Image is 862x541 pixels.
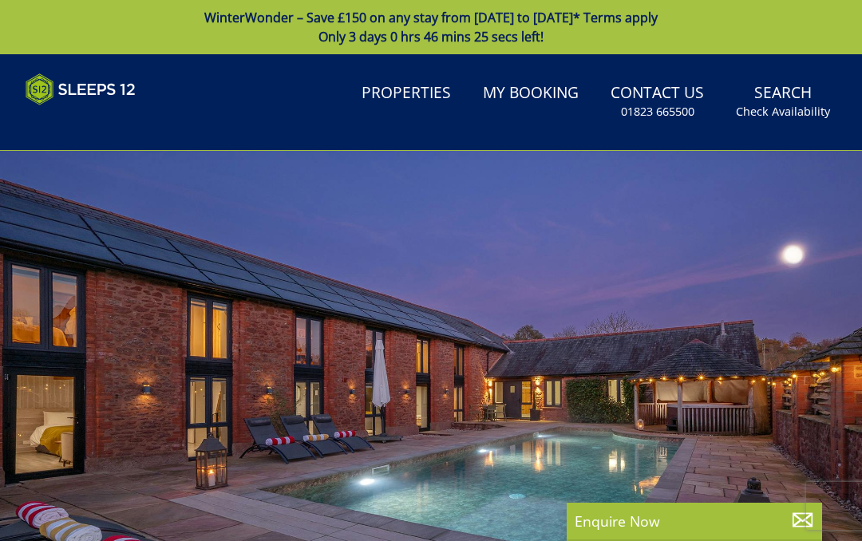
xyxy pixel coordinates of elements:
p: Enquire Now [575,511,814,531]
iframe: Customer reviews powered by Trustpilot [18,115,185,128]
a: My Booking [476,76,585,112]
small: 01823 665500 [621,104,694,120]
small: Check Availability [736,104,830,120]
a: Properties [355,76,457,112]
img: Sleeps 12 [26,73,136,105]
span: Only 3 days 0 hrs 46 mins 25 secs left! [318,28,544,45]
a: Contact Us01823 665500 [604,76,710,128]
a: SearchCheck Availability [730,76,836,128]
